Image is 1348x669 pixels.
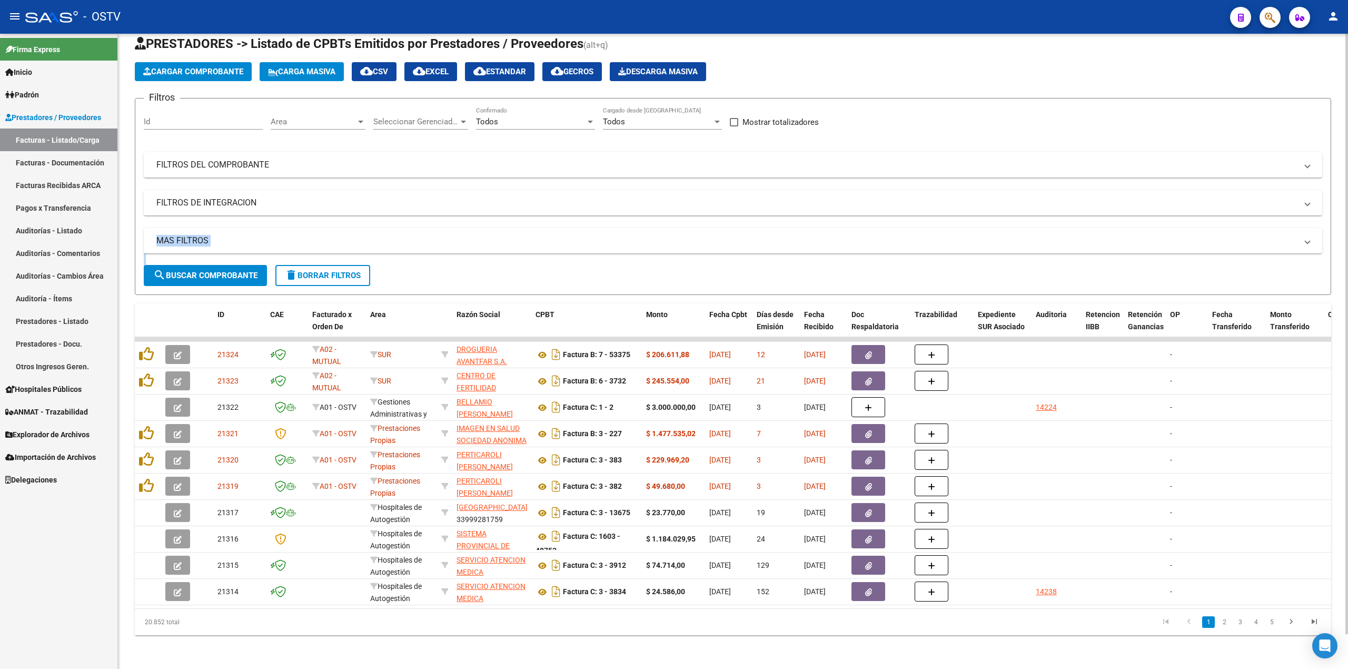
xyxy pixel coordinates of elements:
[457,422,527,445] div: 30708905174
[457,310,500,319] span: Razón Social
[549,504,563,521] i: Descargar documento
[83,5,121,28] span: - OSTV
[1170,429,1172,438] span: -
[1270,310,1310,331] span: Monto Transferido
[360,67,388,76] span: CSV
[1032,303,1082,350] datatable-header-cell: Auditoria
[646,508,685,517] strong: $ 23.770,00
[1166,303,1208,350] datatable-header-cell: OP
[144,152,1322,178] mat-expansion-panel-header: FILTROS DEL COMPROBANTE
[457,398,513,418] span: BELLAMIO [PERSON_NAME]
[217,456,239,464] span: 21320
[413,65,425,77] mat-icon: cloud_download
[757,377,765,385] span: 21
[1266,303,1324,350] datatable-header-cell: Monto Transferido
[1170,377,1172,385] span: -
[270,310,284,319] span: CAE
[646,535,696,543] strong: $ 1.184.029,95
[709,377,731,385] span: [DATE]
[5,406,88,418] span: ANMAT - Trazabilidad
[457,554,527,576] div: 33684659249
[804,377,826,385] span: [DATE]
[144,228,1322,253] mat-expansion-panel-header: MAS FILTROS
[457,396,527,418] div: 20459850229
[1212,310,1252,331] span: Fecha Transferido
[563,430,622,438] strong: Factura B: 3 - 227
[549,346,563,363] i: Descargar documento
[5,112,101,123] span: Prestadores / Proveedores
[308,303,366,350] datatable-header-cell: Facturado x Orden De
[413,67,449,76] span: EXCEL
[156,159,1297,171] mat-panel-title: FILTROS DEL COMPROBANTE
[135,609,372,635] div: 20.852 total
[5,451,96,463] span: Importación de Archivos
[457,449,527,471] div: 23252309519
[156,235,1297,247] mat-panel-title: MAS FILTROS
[285,271,361,280] span: Borrar Filtros
[1201,613,1216,631] li: page 1
[757,482,761,490] span: 3
[646,587,685,596] strong: $ 24.586,00
[1170,561,1172,569] span: -
[1170,310,1180,319] span: OP
[709,535,731,543] span: [DATE]
[1170,482,1172,490] span: -
[1124,303,1166,350] datatable-header-cell: Retención Ganancias
[646,456,689,464] strong: $ 229.969,20
[312,310,352,331] span: Facturado x Orden De
[1281,616,1301,628] a: go to next page
[709,403,731,411] span: [DATE]
[1156,616,1176,628] a: go to first page
[1170,456,1172,464] span: -
[757,561,769,569] span: 129
[549,557,563,574] i: Descargar documento
[804,350,826,359] span: [DATE]
[217,350,239,359] span: 21324
[153,269,166,281] mat-icon: search
[804,535,826,543] span: [DATE]
[549,372,563,389] i: Descargar documento
[457,424,527,445] span: IMAGEN EN SALUD SOCIEDAD ANONIMA
[217,587,239,596] span: 21314
[217,482,239,490] span: 21319
[646,561,685,569] strong: $ 74.714,00
[271,117,356,126] span: Area
[8,10,21,23] mat-icon: menu
[642,303,705,350] datatable-header-cell: Monto
[531,303,642,350] datatable-header-cell: CPBT
[1082,303,1124,350] datatable-header-cell: Retencion IIBB
[709,429,731,438] span: [DATE]
[457,477,513,497] span: PERTICAROLI [PERSON_NAME]
[1327,10,1340,23] mat-icon: person
[1264,613,1280,631] li: page 5
[5,474,57,486] span: Delegaciones
[563,562,626,570] strong: Factura C: 3 - 3912
[804,587,826,596] span: [DATE]
[804,429,826,438] span: [DATE]
[1304,616,1324,628] a: go to last page
[1036,401,1057,414] div: 14224
[457,475,527,497] div: 23252309519
[285,269,298,281] mat-icon: delete
[757,403,761,411] span: 3
[610,62,706,81] button: Descarga Masiva
[709,482,731,490] span: [DATE]
[646,350,689,359] strong: $ 206.611,88
[452,303,531,350] datatable-header-cell: Razón Social
[536,533,620,555] strong: Factura C: 1603 - 48753
[457,450,513,471] span: PERTICAROLI [PERSON_NAME]
[551,65,563,77] mat-icon: cloud_download
[217,561,239,569] span: 21315
[457,556,526,600] span: SERVICIO ATENCION MEDICA COMUNIDAD ROLDAN
[457,343,527,366] div: 30708335416
[551,67,593,76] span: Gecros
[320,403,356,411] span: A01 - OSTV
[1128,310,1164,331] span: Retención Ganancias
[1312,633,1337,658] div: Open Intercom Messenger
[1208,303,1266,350] datatable-header-cell: Fecha Transferido
[1202,616,1215,628] a: 1
[563,404,613,412] strong: Factura C: 1 - 2
[217,535,239,543] span: 21316
[370,477,420,497] span: Prestaciones Propias
[1218,616,1231,628] a: 2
